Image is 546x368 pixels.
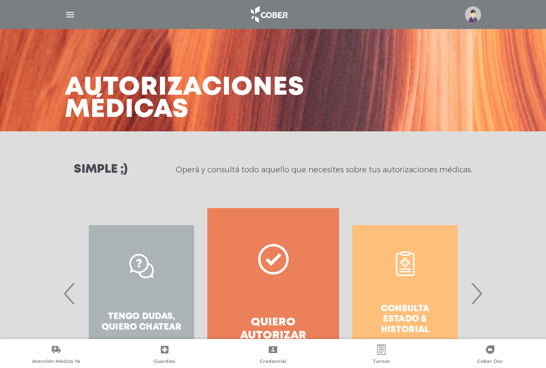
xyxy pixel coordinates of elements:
[477,358,503,366] span: Cober Doc
[61,270,78,316] span: Previous
[65,77,305,121] h3: Autorizaciones médicas
[2,345,110,366] a: Atención Médica Ya
[65,9,76,20] img: Cober_menu-lines-white.svg
[246,4,291,25] img: logo_cober_home-white.png
[110,345,218,366] a: Guardias
[373,358,390,366] span: Turnos
[154,358,175,366] span: Guardias
[176,165,472,175] p: Operá y consultá todo aquello que necesites sobre tus autorizaciones médicas.
[32,358,80,366] span: Atención Médica Ya
[223,316,324,342] h4: Quiero autorizar
[219,345,327,366] a: Credencial
[468,270,485,316] span: Next
[465,6,481,23] img: profile-placeholder.svg
[260,358,286,366] span: Credencial
[327,345,436,366] a: Turnos
[74,164,128,176] h3: Simple ;)
[436,345,544,366] a: Cober Doc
